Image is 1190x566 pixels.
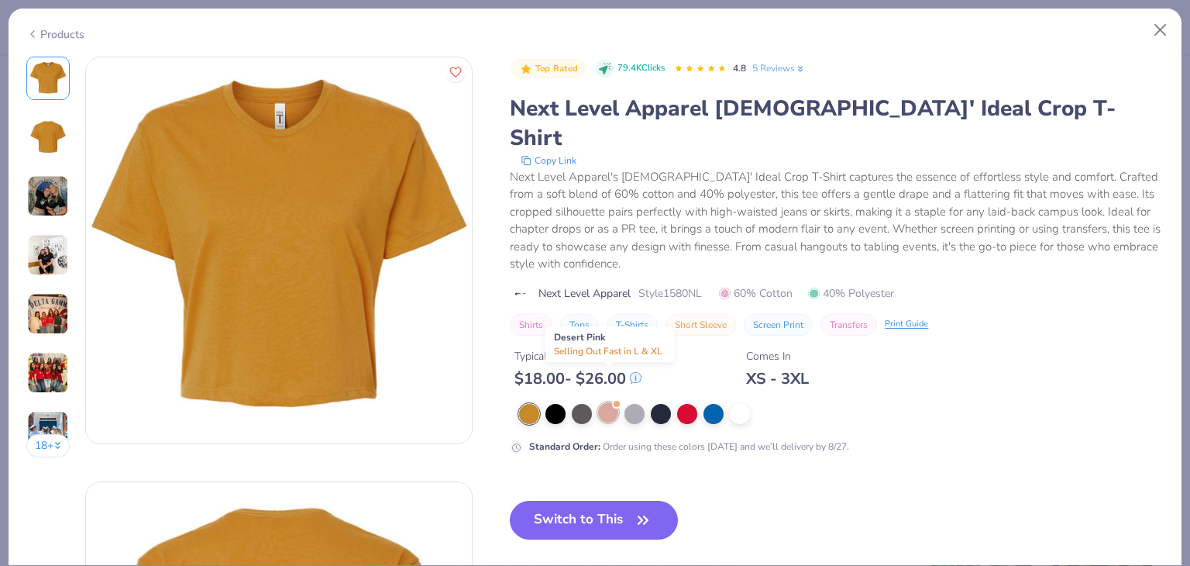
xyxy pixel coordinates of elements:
[538,285,631,302] span: Next Level Apparel
[514,369,641,388] div: $ 18.00 - $ 26.00
[535,64,579,73] span: Top Rated
[820,314,877,336] button: Transfers
[516,153,581,168] button: copy to clipboard
[510,501,678,540] button: Switch to This
[26,434,71,457] button: 18+
[27,175,69,217] img: User generated content
[511,59,586,79] button: Badge Button
[554,345,662,357] span: Selling Out Fast in L & XL
[808,285,894,302] span: 40% Polyester
[27,234,69,276] img: User generated content
[445,62,466,82] button: Like
[27,293,69,335] img: User generated content
[733,62,746,74] span: 4.8
[752,61,806,75] a: 5 Reviews
[885,318,928,331] div: Print Guide
[510,314,552,336] button: Shirts
[529,440,600,453] strong: Standard Order :
[1146,16,1175,45] button: Close
[510,288,531,300] img: brand logo
[666,314,736,336] button: Short Sleeve
[719,285,793,302] span: 60% Cotton
[746,348,809,364] div: Comes In
[510,94,1164,153] div: Next Level Apparel [DEMOGRAPHIC_DATA]' Ideal Crop T-Shirt
[29,119,67,156] img: Back
[560,314,599,336] button: Tops
[510,168,1164,273] div: Next Level Apparel's [DEMOGRAPHIC_DATA]' Ideal Crop T-Shirt captures the essence of effortless st...
[27,352,69,394] img: User generated content
[638,285,702,302] span: Style 1580NL
[514,348,641,364] div: Typically
[86,57,472,443] img: Front
[674,57,727,81] div: 4.8 Stars
[744,314,813,336] button: Screen Print
[27,411,69,453] img: User generated content
[746,369,809,388] div: XS - 3XL
[545,326,675,362] div: Desert Pink
[607,314,658,336] button: T-Shirts
[617,62,665,75] span: 79.4K Clicks
[29,60,67,97] img: Front
[529,440,849,454] div: Order using these colors [DATE] and we’ll delivery by 8/27.
[520,63,532,75] img: Top Rated sort
[26,26,84,43] div: Products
